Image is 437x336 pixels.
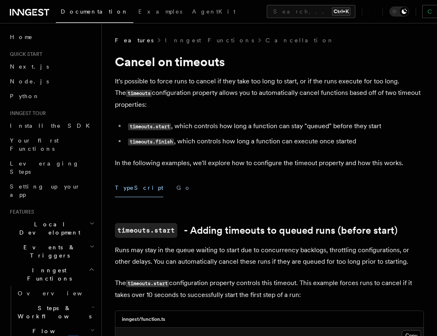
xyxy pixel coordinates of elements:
[187,2,240,22] a: AgentKit
[115,76,424,110] p: It's possible to force runs to cancel if they take too long to start, or if the runs execute for ...
[10,63,49,70] span: Next.js
[389,7,409,16] button: Toggle dark mode
[7,243,89,260] span: Events & Triggers
[18,290,102,297] span: Overview
[10,78,49,85] span: Node.js
[10,33,33,41] span: Home
[7,266,89,283] span: Inngest Functions
[115,157,424,169] p: In the following examples, we'll explore how to configure the timeout property and how this works.
[115,277,424,301] p: The configuration property controls this timeout. This example forces runs to cancel if it takes ...
[7,110,46,117] span: Inngest tour
[7,118,96,133] a: Install the SDK
[10,137,59,152] span: Your first Functions
[7,263,96,286] button: Inngest Functions
[7,89,96,104] a: Python
[7,156,96,179] a: Leveraging Steps
[7,220,89,237] span: Local Development
[7,209,34,215] span: Features
[7,30,96,44] a: Home
[265,36,334,44] a: Cancellation
[7,51,42,58] span: Quick start
[7,59,96,74] a: Next.js
[192,8,236,15] span: AgentKit
[7,240,96,263] button: Events & Triggers
[122,316,165,322] h3: inngest/function.ts
[10,183,80,198] span: Setting up your app
[56,2,133,23] a: Documentation
[128,138,174,145] code: timeouts.finish
[61,8,128,15] span: Documentation
[7,74,96,89] a: Node.js
[14,304,92,320] span: Steps & Workflows
[332,7,350,16] kbd: Ctrl+K
[14,286,96,301] a: Overview
[128,123,171,130] code: timeouts.start
[10,160,79,175] span: Leveraging Steps
[115,54,424,69] h1: Cancel on timeouts
[165,36,254,44] a: Inngest Functions
[115,36,153,44] span: Features
[126,136,424,147] li: , which controls how long a function can execute once started
[10,122,95,129] span: Install the SDK
[133,2,187,22] a: Examples
[115,179,163,197] button: TypeScript
[7,133,96,156] a: Your first Functions
[115,244,424,267] p: Runs may stay in the queue waiting to start due to concurrency backlogs, throttling configuration...
[267,5,355,18] button: Search...Ctrl+K
[138,8,182,15] span: Examples
[7,179,96,202] a: Setting up your app
[176,179,191,197] button: Go
[126,90,152,97] code: timeouts
[7,217,96,240] button: Local Development
[14,301,96,324] button: Steps & Workflows
[115,223,398,238] a: timeouts.start- Adding timeouts to queued runs (before start)
[10,93,40,99] span: Python
[126,120,424,132] li: , which controls how long a function can stay "queued" before they start
[126,280,169,287] code: timeouts.start
[115,223,177,238] code: timeouts.start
